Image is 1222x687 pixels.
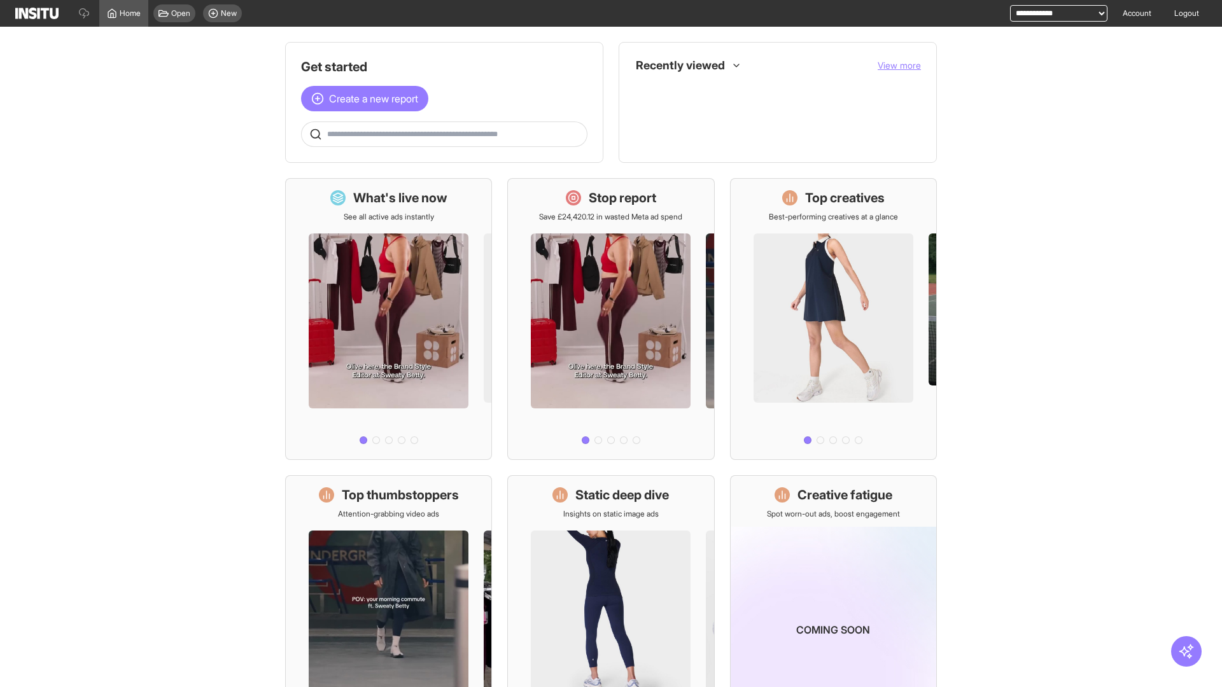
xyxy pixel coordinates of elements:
[301,86,428,111] button: Create a new report
[301,58,587,76] h1: Get started
[539,212,682,222] p: Save £24,420.12 in wasted Meta ad spend
[338,509,439,519] p: Attention-grabbing video ads
[344,212,434,222] p: See all active ads instantly
[120,8,141,18] span: Home
[575,486,669,504] h1: Static deep dive
[353,189,447,207] h1: What's live now
[878,59,921,72] button: View more
[730,178,937,460] a: Top creativesBest-performing creatives at a glance
[285,178,492,460] a: What's live nowSee all active ads instantly
[329,91,418,106] span: Create a new report
[342,486,459,504] h1: Top thumbstoppers
[563,509,659,519] p: Insights on static image ads
[507,178,714,460] a: Stop reportSave £24,420.12 in wasted Meta ad spend
[15,8,59,19] img: Logo
[878,60,921,71] span: View more
[805,189,885,207] h1: Top creatives
[221,8,237,18] span: New
[171,8,190,18] span: Open
[589,189,656,207] h1: Stop report
[769,212,898,222] p: Best-performing creatives at a glance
